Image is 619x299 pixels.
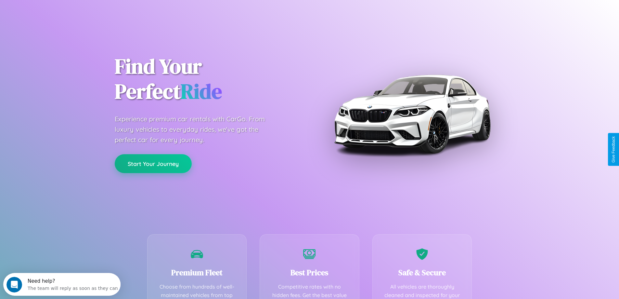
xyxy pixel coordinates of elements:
span: Ride [181,77,222,105]
iframe: Intercom live chat [6,277,22,292]
h1: Find Your Perfect [115,54,300,104]
button: Start Your Journey [115,154,192,173]
h3: Best Prices [270,267,349,278]
div: Need help? [24,6,115,11]
img: Premium BMW car rental vehicle [331,33,493,195]
iframe: Intercom live chat discovery launcher [3,273,121,296]
div: Open Intercom Messenger [3,3,121,20]
p: Experience premium car rentals with CarGo. From luxury vehicles to everyday rides, we've got the ... [115,114,277,145]
div: The team will reply as soon as they can [24,11,115,18]
h3: Premium Fleet [157,267,237,278]
div: Give Feedback [611,136,616,163]
h3: Safe & Secure [382,267,462,278]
